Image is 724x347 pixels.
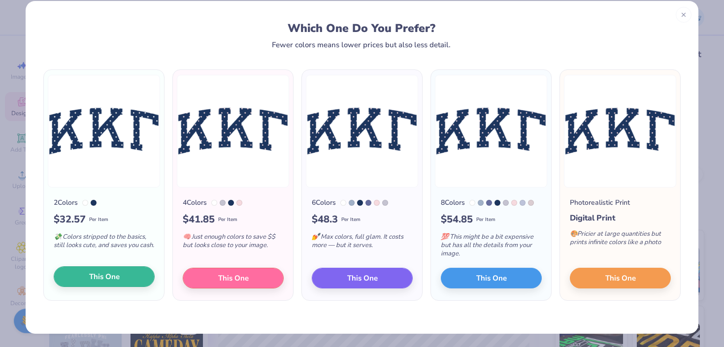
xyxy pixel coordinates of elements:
span: 🧠 [183,232,191,241]
div: Just enough colors to save $$ but looks close to your image. [183,227,284,259]
div: Pricier at large quantities but prints infinite colors like a photo [570,224,671,256]
img: 8 color option [435,75,547,188]
div: Which One Do You Prefer? [53,22,671,35]
div: Digital Print [570,212,671,224]
img: Photorealistic preview [564,75,676,188]
div: 8 Colors [441,197,465,208]
div: Colors stripped to the basics, still looks cute, and saves you cash. [54,227,155,259]
div: 705 C [374,200,380,206]
span: Per Item [89,216,108,223]
div: 536 C [349,200,355,206]
img: 4 color option [177,75,289,188]
div: 705 C [511,200,517,206]
div: 534 C [91,200,97,206]
span: 💸 [54,232,62,241]
div: Fewer colors means lower prices but also less detail. [272,41,451,49]
span: 💯 [441,232,449,241]
div: 6 Colors [312,197,336,208]
div: 5245 C [528,200,534,206]
span: This One [218,273,249,284]
span: $ 48.3 [312,212,338,227]
div: Max colors, full glam. It costs more — but it serves. [312,227,413,259]
div: White [340,200,346,206]
span: 💅 [312,232,320,241]
div: 534 C [357,200,363,206]
div: 705 C [236,200,242,206]
button: This One [183,268,284,288]
div: 536 C [478,200,484,206]
span: Per Item [218,216,237,223]
span: This One [347,273,378,284]
div: White [82,200,88,206]
div: 5305 C [220,200,226,206]
div: Photorealistic Print [570,197,630,208]
span: $ 41.85 [183,212,215,227]
div: 5305 C [503,200,509,206]
div: This might be a bit expensive but has all the details from your image. [441,227,542,268]
img: 6 color option [306,75,418,188]
span: This One [476,273,507,284]
div: White [469,200,475,206]
div: 2 Colors [54,197,78,208]
span: $ 32.57 [54,212,86,227]
div: 5305 C [382,200,388,206]
button: This One [570,268,671,288]
span: $ 54.85 [441,212,473,227]
span: This One [89,271,120,283]
div: 534 C [228,200,234,206]
div: 4 Colors [183,197,207,208]
span: This One [605,273,636,284]
div: White [211,200,217,206]
button: This One [54,266,155,287]
div: 7668 C [365,200,371,206]
div: 7450 C [520,200,526,206]
span: 🎨 [570,229,578,238]
div: 534 C [494,200,500,206]
div: 7668 C [486,200,492,206]
button: This One [312,268,413,288]
button: This One [441,268,542,288]
span: Per Item [341,216,361,223]
span: Per Item [476,216,495,223]
img: 2 color option [48,75,160,188]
